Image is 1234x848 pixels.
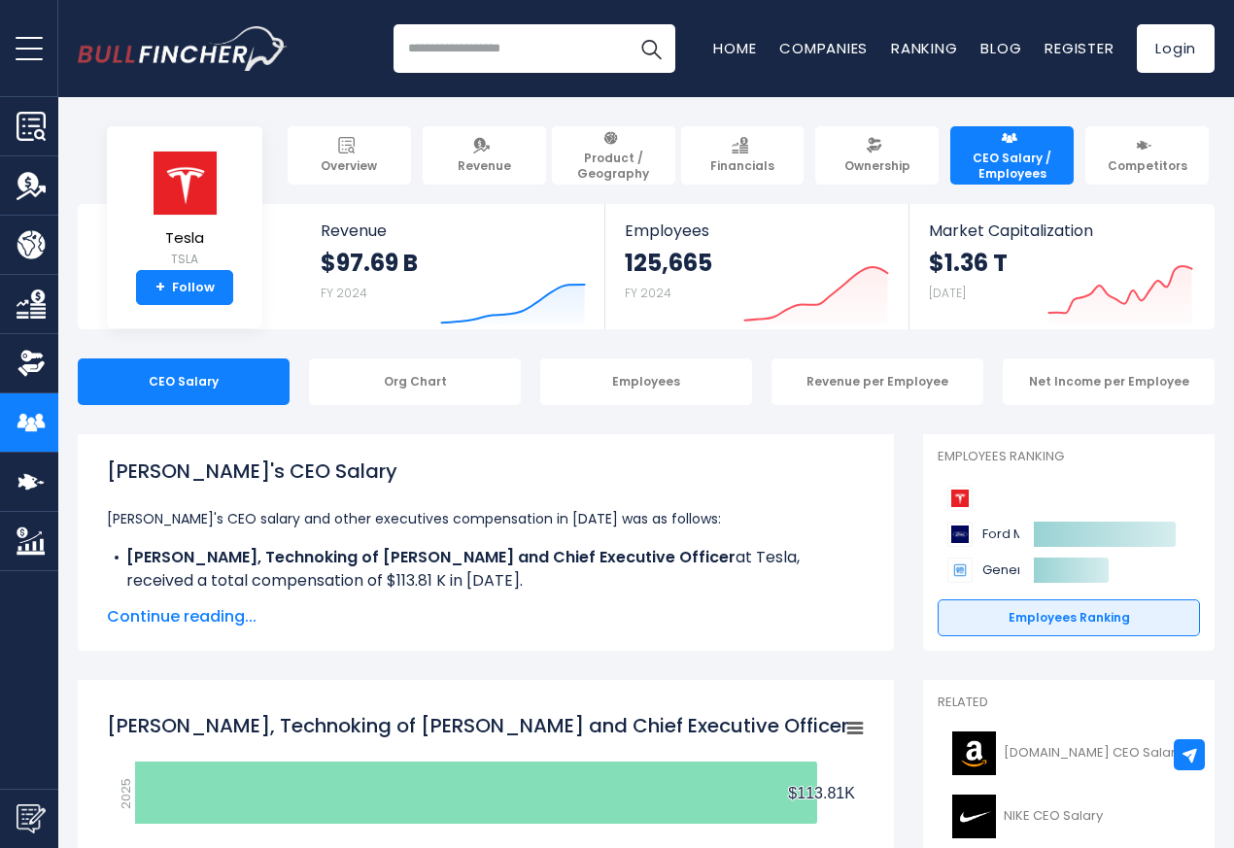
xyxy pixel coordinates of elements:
[309,358,521,405] div: Org Chart
[1108,158,1187,174] span: Competitors
[301,204,605,329] a: Revenue $97.69 B FY 2024
[321,158,377,174] span: Overview
[713,38,756,58] a: Home
[982,525,1080,544] span: Ford Motor Company
[1085,126,1209,185] a: Competitors
[938,449,1200,465] p: Employees Ranking
[891,38,957,58] a: Ranking
[78,358,290,405] div: CEO Salary
[458,158,511,174] span: Revenue
[423,126,546,185] a: Revenue
[947,558,1019,583] a: General Motors Company
[107,712,848,739] tspan: [PERSON_NAME], Technoking of [PERSON_NAME] and Chief Executive Officer
[771,358,983,405] div: Revenue per Employee
[947,486,973,511] img: Tesla competitors logo
[815,126,939,185] a: Ownership
[17,349,46,378] img: Ownership
[625,221,888,240] span: Employees
[540,358,752,405] div: Employees
[625,285,671,301] small: FY 2024
[929,248,1008,278] strong: $1.36 T
[938,695,1200,711] p: Related
[949,731,998,775] img: AMZN logo
[844,158,910,174] span: Ownership
[321,285,367,301] small: FY 2024
[151,251,219,268] small: TSLA
[980,38,1021,58] a: Blog
[321,221,586,240] span: Revenue
[788,785,855,801] tspan: $113.81K
[710,158,774,174] span: Financials
[150,150,220,271] a: Tesla TSLA
[107,546,865,593] li: at Tesla, received a total compensation of $113.81 K in [DATE].
[136,270,233,305] a: +Follow
[929,285,966,301] small: [DATE]
[982,560,1080,580] span: General Motors Company
[929,221,1193,240] span: Market Capitalization
[155,279,165,296] strong: +
[107,507,865,530] p: [PERSON_NAME]'s CEO salary and other executives compensation in [DATE] was as follows:
[949,795,998,838] img: NKE logo
[779,38,868,58] a: Companies
[1045,38,1114,58] a: Register
[950,126,1074,185] a: CEO Salary / Employees
[1137,24,1215,73] a: Login
[78,26,287,71] a: Go to homepage
[126,546,736,568] b: [PERSON_NAME], Technoking of [PERSON_NAME] and Chief Executive Officer
[151,230,219,247] span: Tesla
[1004,808,1103,825] span: NIKE CEO Salary
[938,599,1200,636] a: Employees Ranking
[947,558,973,583] img: General Motors Company competitors logo
[321,248,418,278] strong: $97.69 B
[627,24,675,73] button: Search
[107,605,865,628] span: Continue reading...
[78,26,288,71] img: Bullfincher logo
[605,204,908,329] a: Employees 125,665 FY 2024
[1003,358,1215,405] div: Net Income per Employee
[1004,745,1183,762] span: [DOMAIN_NAME] CEO Salary
[938,727,1200,780] a: [DOMAIN_NAME] CEO Salary
[561,151,667,181] span: Product / Geography
[909,204,1213,329] a: Market Capitalization $1.36 T [DATE]
[947,522,1019,547] a: Ford Motor Company
[107,457,865,486] h1: [PERSON_NAME]'s CEO Salary
[681,126,805,185] a: Financials
[959,151,1065,181] span: CEO Salary / Employees
[625,248,712,278] strong: 125,665
[288,126,411,185] a: Overview
[117,778,135,809] text: 2025
[938,790,1200,843] a: NIKE CEO Salary
[552,126,675,185] a: Product / Geography
[947,522,973,547] img: Ford Motor Company competitors logo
